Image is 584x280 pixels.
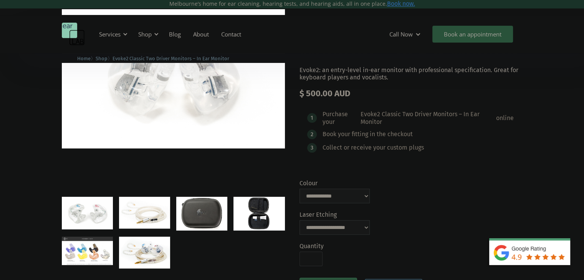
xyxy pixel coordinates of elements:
a: Home [77,54,91,62]
a: open lightbox [233,197,285,231]
a: Contact [215,23,247,45]
label: Colour [299,180,370,187]
a: Book an appointment [432,26,513,43]
li: 〉 [96,54,112,63]
label: Laser Etching [299,211,370,218]
div: Purchase your [323,110,359,126]
div: Book your fitting in the checkout [323,130,413,138]
a: open lightbox [62,9,285,148]
div: Shop [134,23,161,46]
div: Services [99,30,121,38]
div: Evoke2 Classic Two Driver Monitors – In Ear Monitor [361,110,495,126]
p: Evoke2: an entry-level in-ear monitor with professional specification. Great for keyboard players... [299,66,523,81]
a: About [187,23,215,45]
a: open lightbox [119,197,170,229]
div: 3 [311,145,313,151]
span: Shop [96,56,108,61]
div: Call Now [383,23,428,46]
div: $ 500.00 AUD [299,89,523,99]
div: Call Now [389,30,413,38]
span: Evoke2 Classic Two Driver Monitors – In Ear Monitor [112,56,229,61]
div: 1 [311,115,313,121]
a: open lightbox [62,197,113,229]
a: home [62,23,85,46]
a: Evoke2 Classic Two Driver Monitors – In Ear Monitor [112,54,229,62]
div: 2 [311,132,313,137]
a: Blog [163,23,187,45]
div: online [496,114,514,122]
a: open lightbox [62,237,113,265]
a: Shop [96,54,108,62]
a: open lightbox [176,197,227,231]
li: 〉 [77,54,96,63]
a: open lightbox [119,237,170,268]
label: Quantity [299,242,324,250]
div: Shop [138,30,152,38]
span: Home [77,56,91,61]
div: Services [94,23,130,46]
div: Collect or receive your custom plugs [323,144,424,152]
img: Evoke2 Classic Two Driver Monitors – In Ear Monitor [62,9,285,148]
